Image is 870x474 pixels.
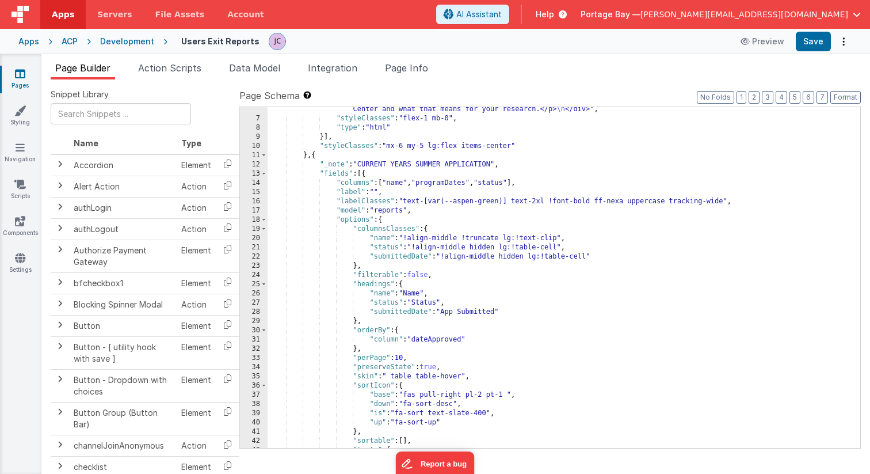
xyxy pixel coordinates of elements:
td: Element [177,240,216,272]
input: Search Snippets ... [51,103,191,124]
td: Element [177,402,216,435]
div: 31 [240,335,268,344]
td: Authorize Payment Gateway [69,240,177,272]
div: ACP [62,36,78,47]
div: 33 [240,354,268,363]
span: Page Schema [239,89,300,103]
div: 41 [240,427,268,437]
span: Type [181,138,201,148]
div: 34 [240,363,268,372]
div: 37 [240,390,268,400]
button: Save [796,32,831,51]
div: 32 [240,344,268,354]
div: Development [100,36,154,47]
span: [PERSON_NAME][EMAIL_ADDRESS][DOMAIN_NAME] [640,9,848,20]
td: Action [177,176,216,197]
span: Snippet Library [51,89,109,100]
div: 16 [240,197,268,206]
td: authLogout [69,218,177,240]
td: Button - [ utility hook with save ] [69,336,177,369]
button: Options [835,33,852,50]
td: bfcheckbox1 [69,272,177,294]
button: 5 [789,91,800,104]
button: 1 [737,91,746,104]
div: 35 [240,372,268,381]
div: Apps [18,36,39,47]
button: 2 [749,91,760,104]
div: 43 [240,446,268,455]
span: Help [536,9,554,20]
div: 38 [240,400,268,409]
td: channelJoinAnonymous [69,435,177,456]
td: Action [177,197,216,218]
button: Portage Bay — [PERSON_NAME][EMAIL_ADDRESS][DOMAIN_NAME] [581,9,861,20]
div: 17 [240,206,268,215]
div: 12 [240,160,268,169]
div: 25 [240,280,268,289]
div: 23 [240,261,268,271]
td: Element [177,369,216,402]
img: 5d1ca2343d4fbe88511ed98663e9c5d3 [269,33,285,50]
span: Page Builder [55,62,110,74]
span: Action Scripts [138,62,201,74]
td: Button [69,315,177,336]
div: 21 [240,243,268,252]
span: Portage Bay — [581,9,640,20]
button: 6 [803,91,814,104]
div: 22 [240,252,268,261]
td: Action [177,435,216,456]
div: 7 [240,114,268,123]
div: 28 [240,308,268,317]
button: Preview [734,32,791,51]
span: File Assets [155,9,205,20]
div: 13 [240,169,268,179]
div: 27 [240,298,268,308]
div: 26 [240,289,268,298]
td: Alert Action [69,176,177,197]
div: 10 [240,142,268,151]
button: 7 [816,91,828,104]
span: Integration [308,62,357,74]
td: Element [177,315,216,336]
div: 42 [240,437,268,446]
div: 29 [240,317,268,326]
span: Apps [52,9,74,20]
td: Action [177,218,216,240]
div: 11 [240,151,268,160]
span: Servers [97,9,132,20]
button: No Folds [697,91,734,104]
div: 39 [240,409,268,418]
td: Button Group (Button Bar) [69,402,177,435]
span: Data Model [229,62,280,74]
button: AI Assistant [436,5,509,24]
div: 24 [240,271,268,280]
div: 8 [240,123,268,132]
div: 20 [240,234,268,243]
div: 9 [240,132,268,142]
td: Accordion [69,154,177,176]
td: authLogin [69,197,177,218]
div: 36 [240,381,268,390]
div: 14 [240,179,268,188]
div: 18 [240,215,268,225]
td: Button - Dropdown with choices [69,369,177,402]
div: 19 [240,225,268,234]
button: 3 [762,91,773,104]
div: 40 [240,418,268,427]
td: Element [177,336,216,369]
span: Page Info [385,62,428,74]
span: Name [74,138,98,148]
button: 4 [776,91,787,104]
td: Action [177,294,216,315]
button: Format [830,91,861,104]
td: Element [177,272,216,294]
div: 15 [240,188,268,197]
td: Blocking Spinner Modal [69,294,177,315]
td: Element [177,154,216,176]
div: 30 [240,326,268,335]
h4: Users Exit Reports [181,37,260,45]
span: AI Assistant [456,9,502,20]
